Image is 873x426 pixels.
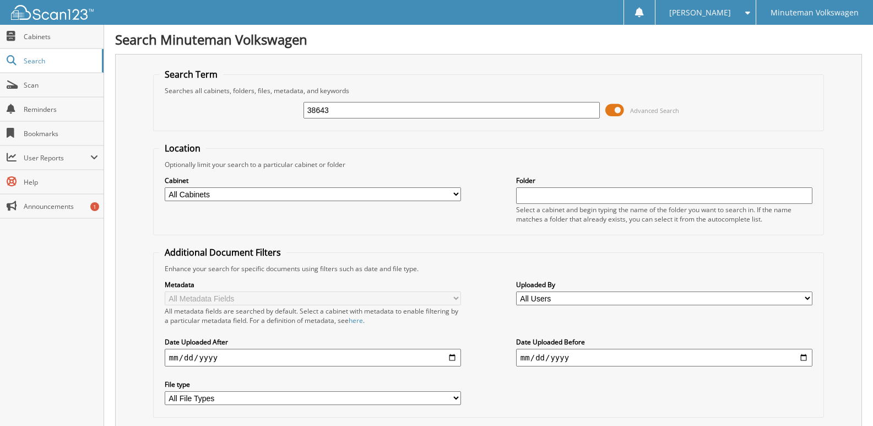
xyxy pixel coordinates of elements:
[516,337,812,347] label: Date Uploaded Before
[516,205,812,224] div: Select a cabinet and begin typing the name of the folder you want to search in. If the name match...
[24,129,98,138] span: Bookmarks
[159,68,223,80] legend: Search Term
[165,337,461,347] label: Date Uploaded After
[24,177,98,187] span: Help
[159,86,818,95] div: Searches all cabinets, folders, files, metadata, and keywords
[159,246,286,258] legend: Additional Document Filters
[159,142,206,154] legend: Location
[24,32,98,41] span: Cabinets
[165,280,461,289] label: Metadata
[159,160,818,169] div: Optionally limit your search to a particular cabinet or folder
[349,316,363,325] a: here
[165,176,461,185] label: Cabinet
[516,280,812,289] label: Uploaded By
[669,9,731,16] span: [PERSON_NAME]
[24,202,98,211] span: Announcements
[165,380,461,389] label: File type
[771,9,859,16] span: Minuteman Volkswagen
[11,5,94,20] img: scan123-logo-white.svg
[24,80,98,90] span: Scan
[24,153,90,163] span: User Reports
[165,349,461,366] input: start
[630,106,679,115] span: Advanced Search
[516,349,812,366] input: end
[24,105,98,114] span: Reminders
[165,306,461,325] div: All metadata fields are searched by default. Select a cabinet with metadata to enable filtering b...
[115,30,862,48] h1: Search Minuteman Volkswagen
[90,202,99,211] div: 1
[516,176,812,185] label: Folder
[159,264,818,273] div: Enhance your search for specific documents using filters such as date and file type.
[24,56,96,66] span: Search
